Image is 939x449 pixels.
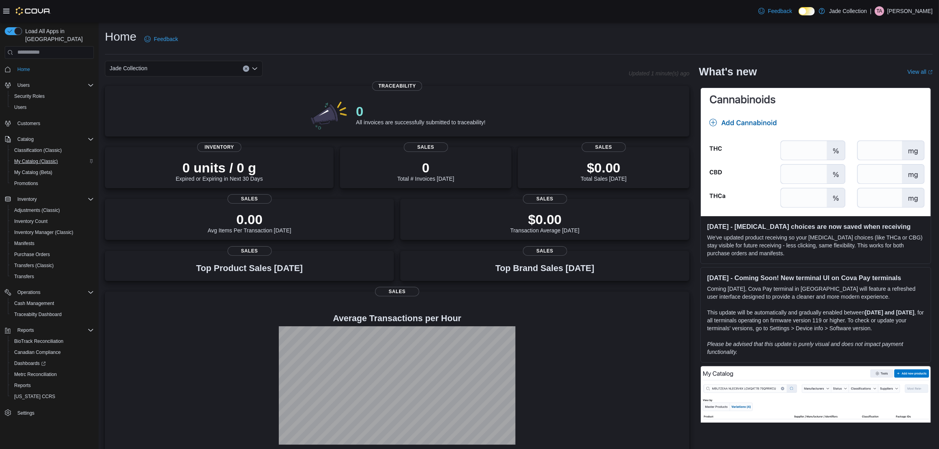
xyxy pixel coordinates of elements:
[768,7,792,15] span: Feedback
[14,288,94,297] span: Operations
[8,380,97,391] button: Reports
[11,157,61,166] a: My Catalog (Classic)
[11,250,94,259] span: Purchase Orders
[829,6,867,16] p: Jade Collection
[176,160,263,176] p: 0 units / 0 g
[8,216,97,227] button: Inventory Count
[11,157,94,166] span: My Catalog (Classic)
[14,300,54,307] span: Cash Management
[14,408,37,418] a: Settings
[707,309,924,332] p: This update will be automatically and gradually enabled between , for all terminals operating on ...
[8,347,97,358] button: Canadian Compliance
[8,178,97,189] button: Promotions
[2,407,97,418] button: Settings
[397,160,454,176] p: 0
[14,288,44,297] button: Operations
[14,93,45,99] span: Security Roles
[8,249,97,260] button: Purchase Orders
[870,6,872,16] p: |
[309,99,350,130] img: 0
[14,80,94,90] span: Users
[14,382,31,389] span: Reports
[8,227,97,238] button: Inventory Manager (Classic)
[17,289,41,296] span: Operations
[875,6,884,16] div: Timothy Arnold
[17,82,30,88] span: Users
[14,135,37,144] button: Catalog
[11,146,94,155] span: Classification (Classic)
[523,246,567,256] span: Sales
[707,234,924,257] p: We've updated product receiving so your [MEDICAL_DATA] choices (like THCa or CBG) stay visible fo...
[11,272,94,281] span: Transfers
[11,348,94,357] span: Canadian Compliance
[582,142,626,152] span: Sales
[8,156,97,167] button: My Catalog (Classic)
[11,381,34,390] a: Reports
[404,142,448,152] span: Sales
[228,246,272,256] span: Sales
[8,238,97,249] button: Manifests
[8,145,97,156] button: Classification (Classic)
[928,70,933,75] svg: External link
[2,134,97,145] button: Catalog
[11,261,57,270] a: Transfers (Classic)
[14,80,33,90] button: Users
[14,240,34,247] span: Manifests
[11,92,48,101] a: Security Roles
[17,136,34,142] span: Catalog
[8,102,97,113] button: Users
[14,371,57,378] span: Metrc Reconciliation
[17,66,30,73] span: Home
[5,60,94,439] nav: Complex example
[14,158,58,165] span: My Catalog (Classic)
[208,211,291,234] div: Avg Items Per Transaction [DATE]
[8,369,97,380] button: Metrc Reconciliation
[252,65,258,72] button: Open list of options
[11,310,94,319] span: Traceabilty Dashboard
[11,217,51,226] a: Inventory Count
[8,391,97,402] button: [US_STATE] CCRS
[11,146,65,155] a: Classification (Classic)
[14,147,62,153] span: Classification (Classic)
[11,179,94,188] span: Promotions
[14,349,61,355] span: Canadian Compliance
[8,336,97,347] button: BioTrack Reconciliation
[707,341,903,355] em: Please be advised that this update is purely visual and does not impact payment functionality.
[2,194,97,205] button: Inventory
[907,69,933,75] a: View allExternal link
[397,160,454,182] div: Total # Invoices [DATE]
[2,118,97,129] button: Customers
[22,27,94,43] span: Load All Apps in [GEOGRAPHIC_DATA]
[581,160,626,182] div: Total Sales [DATE]
[11,359,49,368] a: Dashboards
[11,217,94,226] span: Inventory Count
[14,180,38,187] span: Promotions
[14,326,37,335] button: Reports
[14,360,46,367] span: Dashboards
[707,285,924,301] p: Coming [DATE], Cova Pay terminal in [GEOGRAPHIC_DATA] will feature a refreshed user interface des...
[11,337,94,346] span: BioTrack Reconciliation
[11,348,64,357] a: Canadian Compliance
[14,218,48,224] span: Inventory Count
[11,261,94,270] span: Transfers (Classic)
[799,7,815,15] input: Dark Mode
[11,228,94,237] span: Inventory Manager (Classic)
[154,35,178,43] span: Feedback
[877,6,882,16] span: TA
[11,239,94,248] span: Manifests
[11,272,37,281] a: Transfers
[14,251,50,258] span: Purchase Orders
[581,160,626,176] p: $0.00
[14,408,94,417] span: Settings
[11,103,94,112] span: Users
[14,118,94,128] span: Customers
[8,358,97,369] a: Dashboards
[8,271,97,282] button: Transfers
[228,194,272,204] span: Sales
[14,207,60,213] span: Adjustments (Classic)
[11,310,65,319] a: Traceabilty Dashboard
[105,29,136,45] h1: Home
[11,359,94,368] span: Dashboards
[14,104,26,110] span: Users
